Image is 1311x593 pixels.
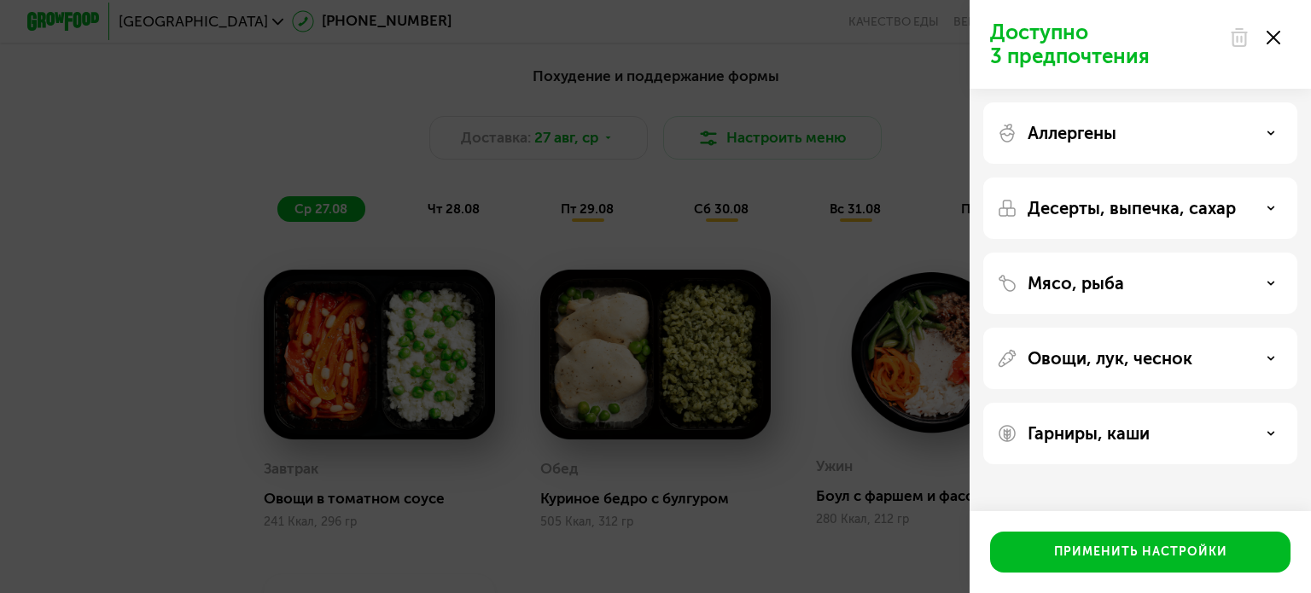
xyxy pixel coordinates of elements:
[1028,198,1236,218] p: Десерты, выпечка, сахар
[1028,273,1124,294] p: Мясо, рыба
[1028,123,1116,143] p: Аллергены
[990,532,1291,573] button: Применить настройки
[990,20,1219,68] p: Доступно 3 предпочтения
[1054,544,1227,561] div: Применить настройки
[1028,348,1192,369] p: Овощи, лук, чеснок
[1028,423,1150,444] p: Гарниры, каши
